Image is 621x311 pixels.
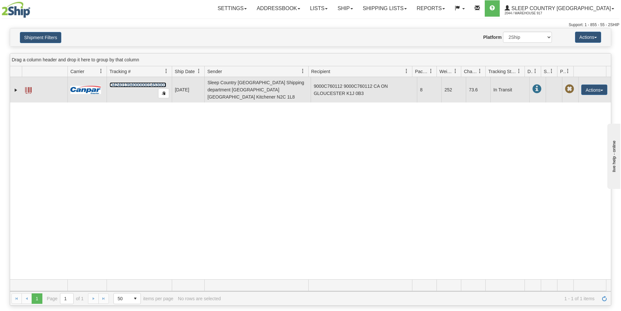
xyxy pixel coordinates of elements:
img: logo2044.jpg [2,2,30,18]
a: Charge filter column settings [474,66,485,77]
a: Settings [213,0,252,17]
span: Packages [415,68,429,75]
a: Tracking Status filter column settings [513,66,525,77]
a: D424013940000001453001 [110,82,166,87]
iframe: chat widget [606,122,620,189]
span: 1 - 1 of 1 items [225,296,595,301]
span: select [130,293,140,304]
span: 50 [118,295,126,302]
span: Charge [464,68,478,75]
span: Ship Date [175,68,195,75]
button: Actions [581,85,607,95]
a: Ship [333,0,358,17]
a: Pickup Status filter column settings [562,66,573,77]
button: Shipment Filters [20,32,61,43]
td: 252 [441,77,466,102]
a: Lists [305,0,333,17]
a: Recipient filter column settings [401,66,412,77]
div: live help - online [5,6,60,10]
span: Page of 1 [47,293,84,304]
a: Ship Date filter column settings [193,66,204,77]
span: Weight [439,68,453,75]
span: items per page [113,293,173,304]
div: No rows are selected [178,296,221,301]
td: 9000C760112 9000C760112 CA ON GLOUCESTER K1J 0B3 [311,77,417,102]
button: Actions [575,32,601,43]
a: Expand [13,87,19,93]
a: Sender filter column settings [297,66,308,77]
span: Shipment Issues [544,68,549,75]
a: Sleep Country [GEOGRAPHIC_DATA] 2044 / Warehouse 917 [500,0,619,17]
img: 14 - Canpar [70,86,101,94]
div: Support: 1 - 855 - 55 - 2SHIP [2,22,619,28]
span: Pickup Not Assigned [565,85,574,94]
div: grid grouping header [10,54,611,66]
a: Addressbook [252,0,305,17]
a: Delivery Status filter column settings [530,66,541,77]
span: Carrier [70,68,84,75]
td: [DATE] [172,77,204,102]
input: Page 1 [60,293,73,304]
span: 2044 / Warehouse 917 [505,10,554,17]
span: In Transit [532,85,541,94]
span: Sleep Country [GEOGRAPHIC_DATA] [510,6,611,11]
span: Recipient [311,68,330,75]
a: Tracking # filter column settings [161,66,172,77]
a: Reports [412,0,450,17]
span: Tracking Status [488,68,517,75]
td: In Transit [490,77,529,102]
span: Page sizes drop down [113,293,141,304]
a: Refresh [599,293,610,304]
span: Tracking # [110,68,131,75]
span: Sender [207,68,222,75]
span: Pickup Status [560,68,566,75]
a: Label [25,84,32,95]
span: Page 1 [32,293,42,304]
a: Shipment Issues filter column settings [546,66,557,77]
label: Platform [483,34,502,40]
a: Packages filter column settings [425,66,436,77]
td: Sleep Country [GEOGRAPHIC_DATA] Shipping department [GEOGRAPHIC_DATA] [GEOGRAPHIC_DATA] Kitchener... [204,77,311,102]
a: Carrier filter column settings [96,66,107,77]
td: 73.6 [466,77,490,102]
a: Shipping lists [358,0,412,17]
a: Weight filter column settings [450,66,461,77]
span: Delivery Status [527,68,533,75]
td: 8 [417,77,441,102]
button: Copy to clipboard [158,88,169,98]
